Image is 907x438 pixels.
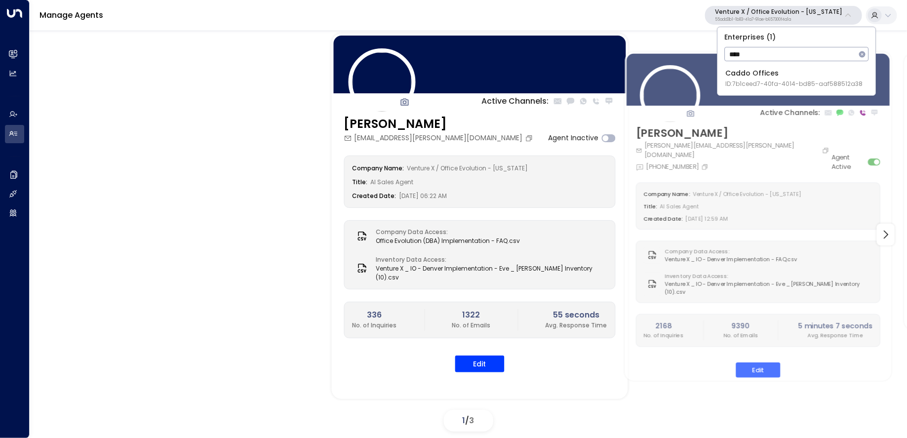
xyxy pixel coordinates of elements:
span: Venture X _ IO - Denver Implementation - Eve _ [PERSON_NAME] Inventory (10).csv [665,280,873,296]
h2: 1322 [452,309,490,321]
img: 81_headshot.jpg [349,48,416,116]
p: No. of Inquiries [643,331,683,339]
img: 12_headshot.jpg [640,65,700,125]
button: Edit [455,356,505,372]
span: Venture X _ IO - Denver Implementation - FAQ.csv [665,255,797,263]
p: Enterprises ( 1 ) [722,31,872,43]
button: Copy [701,163,710,170]
label: Company Data Access: [665,247,793,255]
label: Inventory Data Access: [376,255,602,264]
h3: [PERSON_NAME] [636,125,831,141]
label: Agent Active [831,153,865,171]
p: Active Channels: [482,95,549,107]
label: Agent Inactive [549,133,599,143]
button: Edit [736,362,781,378]
span: 1 [463,415,466,426]
label: Company Data Access: [376,228,515,237]
span: [DATE] 12:59 AM [686,215,728,222]
span: Office Evolution (DBA) Implementation - FAQ.csv [376,237,520,245]
p: 55add3b1-1b83-41a7-91ae-b657300f4a1a [715,18,842,22]
label: Company Name: [643,190,690,198]
span: 3 [470,415,474,426]
h2: 9390 [723,321,758,332]
span: Venture X _ IO - Denver Implementation - Eve _ [PERSON_NAME] Inventory (10).csv [376,264,607,282]
h2: 5 minutes 7 seconds [798,321,873,332]
span: AI Sales Agent [660,202,699,210]
div: [PERSON_NAME][EMAIL_ADDRESS][PERSON_NAME][DOMAIN_NAME] [636,141,831,160]
p: Avg. Response Time [546,321,607,330]
span: Venture X / Office Evolution - [US_STATE] [407,164,528,172]
p: Venture X / Office Evolution - [US_STATE] [715,9,842,15]
button: Copy [525,134,536,142]
span: [DATE] 06:22 AM [399,192,447,200]
h2: 55 seconds [546,309,607,321]
div: Caddo Offices [726,68,863,88]
p: No. of Inquiries [353,321,397,330]
div: / [444,410,493,432]
div: [EMAIL_ADDRESS][PERSON_NAME][DOMAIN_NAME] [344,133,536,143]
h3: [PERSON_NAME] [344,115,536,133]
label: Title: [353,178,368,186]
h2: 336 [353,309,397,321]
div: [PHONE_NUMBER] [636,162,710,171]
p: Active Channels: [760,108,820,119]
p: No. of Emails [723,331,758,339]
p: Avg. Response Time [798,331,873,339]
button: Venture X / Office Evolution - [US_STATE]55add3b1-1b83-41a7-91ae-b657300f4a1a [705,6,862,25]
span: ID: 7b1ceed7-40fa-4014-bd85-aaf588512a38 [726,80,863,88]
label: Inventory Data Access: [665,272,868,280]
button: Copy [822,147,831,154]
span: AI Sales Agent [371,178,414,186]
p: No. of Emails [452,321,490,330]
label: Company Name: [353,164,404,172]
label: Created Date: [353,192,396,200]
a: Manage Agents [39,9,103,21]
label: Created Date: [643,215,683,222]
span: Venture X / Office Evolution - [US_STATE] [693,190,802,198]
label: Title: [643,202,657,210]
h2: 2168 [643,321,683,332]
